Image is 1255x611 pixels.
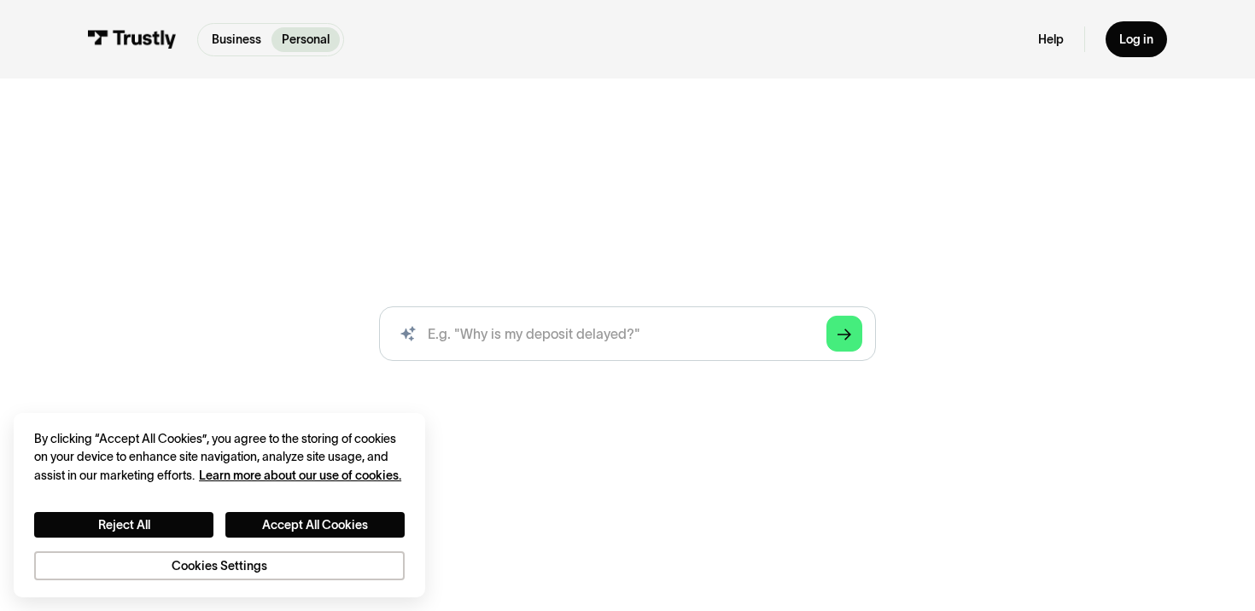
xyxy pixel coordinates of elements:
[379,306,876,361] form: Search
[379,306,876,361] input: search
[34,551,405,580] button: Cookies Settings
[34,512,213,538] button: Reject All
[34,430,405,484] div: By clicking “Accept All Cookies”, you agree to the storing of cookies on your device to enhance s...
[282,31,330,49] p: Personal
[1106,21,1167,57] a: Log in
[201,27,271,52] a: Business
[14,413,425,597] div: Cookie banner
[199,468,401,482] a: More information about your privacy, opens in a new tab
[225,512,405,538] button: Accept All Cookies
[34,430,405,580] div: Privacy
[1038,32,1064,47] a: Help
[88,30,177,49] img: Trustly Logo
[1119,32,1153,47] div: Log in
[212,31,261,49] p: Business
[271,27,340,52] a: Personal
